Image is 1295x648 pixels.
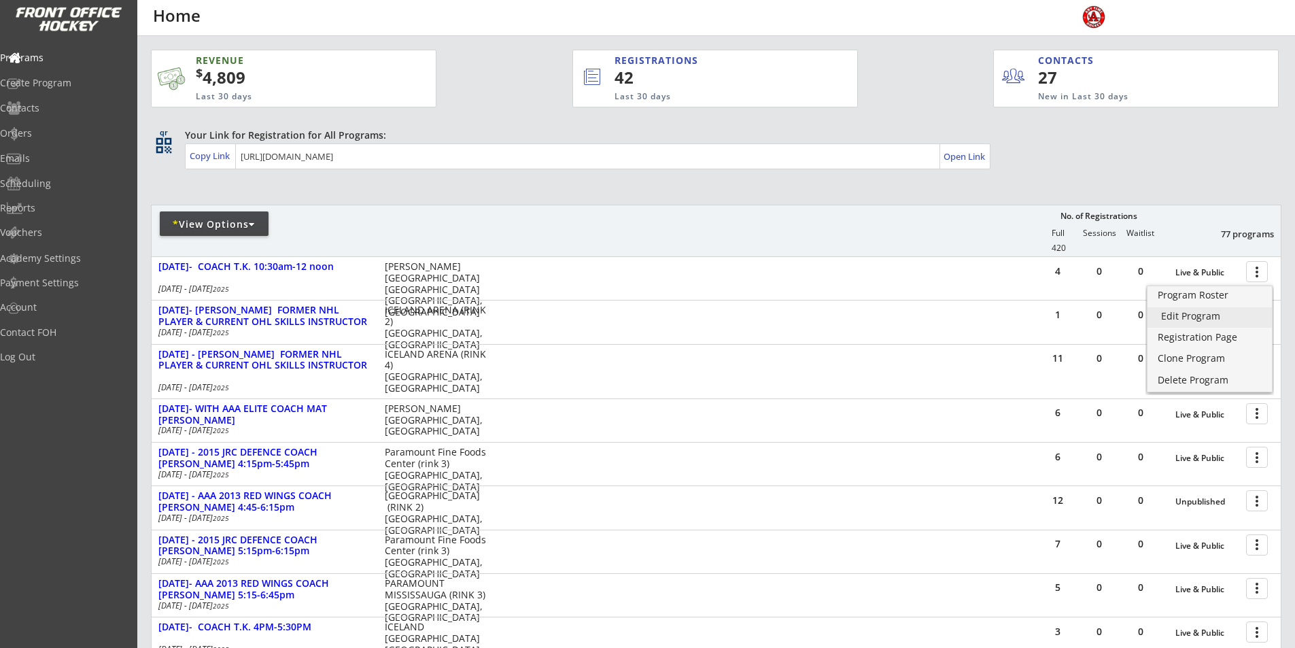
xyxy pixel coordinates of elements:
div: [DATE] - AAA 2013 RED WINGS COACH [PERSON_NAME] 4:45-6:15pm [158,490,370,513]
button: more_vert [1246,261,1268,282]
div: Paramount Fine Foods Center (rink 3) [GEOGRAPHIC_DATA], [GEOGRAPHIC_DATA] [385,447,491,492]
div: 0 [1120,354,1161,363]
sup: $ [196,65,203,81]
div: REVENUE [196,54,370,67]
div: Sessions [1079,228,1120,238]
a: Program Roster [1147,286,1272,307]
div: [DATE]- COACH T.K. 10:30am-12 noon [158,261,370,273]
div: [DATE] - [PERSON_NAME] FORMER NHL PLAYER & CURRENT OHL SKILLS INSTRUCTOR [158,349,370,372]
div: View Options [160,218,269,231]
div: 0 [1079,452,1120,462]
div: Live & Public [1175,410,1239,420]
div: Live & Public [1175,585,1239,594]
em: 2025 [213,470,229,479]
div: Program Roster [1158,290,1262,300]
div: PARAMOUNT MISSISSAUGA (RINK 3) [GEOGRAPHIC_DATA], [GEOGRAPHIC_DATA] [385,578,491,624]
div: Registration Page [1158,332,1262,342]
div: Open Link [944,151,986,163]
div: 11 [1037,354,1078,363]
div: [DATE] - 2015 JRC DEFENCE COACH [PERSON_NAME] 4:15pm-5:45pm [158,447,370,470]
div: ICELAND ARENA (RINK 4) [GEOGRAPHIC_DATA], [GEOGRAPHIC_DATA] [385,349,491,394]
div: 0 [1079,310,1120,320]
div: 0 [1079,267,1120,276]
div: [DATE]- [PERSON_NAME] FORMER NHL PLAYER & CURRENT OHL SKILLS INSTRUCTOR [158,305,370,328]
div: 0 [1120,627,1161,636]
div: Last 30 days [196,91,370,103]
em: 2025 [213,513,229,523]
div: [DATE] - [DATE] [158,285,366,293]
div: [DATE] - [DATE] [158,514,366,522]
div: 0 [1120,452,1161,462]
div: 4,809 [196,66,393,89]
div: Last 30 days [615,91,801,103]
div: No. of Registrations [1056,211,1141,221]
a: Registration Page [1147,328,1272,349]
div: [PERSON_NAME] [GEOGRAPHIC_DATA], [GEOGRAPHIC_DATA] [385,403,491,437]
div: [DATE]- COACH T.K. 4PM-5:30PM [158,621,370,633]
div: [DATE] - [DATE] [158,383,366,392]
div: Delete Program [1158,375,1262,385]
div: 3 [1037,627,1078,636]
div: [DATE] - [DATE] [158,558,366,566]
div: 0 [1079,583,1120,592]
div: CONTACTS [1038,54,1100,67]
div: [DATE] - [DATE] [158,328,366,337]
div: 7 [1037,539,1078,549]
div: Clone Program [1158,354,1262,363]
div: Your Link for Registration for All Programs: [185,129,1239,142]
div: [DATE]- WITH AAA ELITE COACH MAT [PERSON_NAME] [158,403,370,426]
div: 0 [1079,539,1120,549]
div: [DATE] - [DATE] [158,426,366,434]
button: more_vert [1246,403,1268,424]
div: 77 programs [1203,228,1274,240]
div: 6 [1037,452,1078,462]
em: 2025 [213,557,229,566]
button: more_vert [1246,490,1268,511]
div: 1 [1037,310,1078,320]
div: Live & Public [1175,541,1239,551]
em: 2025 [213,601,229,611]
div: 27 [1038,66,1122,89]
a: Edit Program [1147,307,1272,328]
div: [PERSON_NAME][GEOGRAPHIC_DATA] [GEOGRAPHIC_DATA] [GEOGRAPHIC_DATA], [GEOGRAPHIC_DATA] [385,261,491,318]
div: 0 [1120,310,1161,320]
div: 0 [1120,408,1161,417]
div: Live & Public [1175,454,1239,463]
div: ICELAND ARENA (RINK 2) [GEOGRAPHIC_DATA], [GEOGRAPHIC_DATA] [385,305,491,350]
div: 12 [1037,496,1078,505]
div: 4 [1037,267,1078,276]
div: qr [155,129,171,137]
em: 2025 [213,426,229,435]
div: [DATE] - 2015 JRC DEFENCE COACH [PERSON_NAME] 5:15pm-6:15pm [158,534,370,558]
em: 2025 [213,383,229,392]
div: Paramount Fine Foods Center (rink 3) [GEOGRAPHIC_DATA], [GEOGRAPHIC_DATA] [385,534,491,580]
div: Live & Public [1175,628,1239,638]
div: [GEOGRAPHIC_DATA] (RINK 2) [GEOGRAPHIC_DATA], [GEOGRAPHIC_DATA] [385,490,491,536]
button: more_vert [1246,621,1268,643]
button: more_vert [1246,578,1268,599]
div: [DATE] - [DATE] [158,602,366,610]
a: Open Link [944,147,986,166]
em: 2025 [213,328,229,337]
button: more_vert [1246,534,1268,556]
div: Live & Public [1175,268,1239,277]
div: REGISTRATIONS [615,54,794,67]
div: Edit Program [1161,311,1258,321]
div: Copy Link [190,150,232,162]
div: 6 [1037,408,1078,417]
div: 0 [1079,408,1120,417]
div: [DATE] - [DATE] [158,471,366,479]
div: New in Last 30 days [1038,91,1215,103]
button: qr_code [154,135,174,156]
div: 0 [1079,496,1120,505]
em: 2025 [213,284,229,294]
div: 0 [1120,496,1161,505]
div: Unpublished [1175,497,1239,507]
div: 0 [1079,627,1120,636]
div: 0 [1120,539,1161,549]
div: 0 [1079,354,1120,363]
div: 0 [1120,267,1161,276]
div: Full [1037,228,1078,238]
div: 0 [1120,583,1161,592]
div: 5 [1037,583,1078,592]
